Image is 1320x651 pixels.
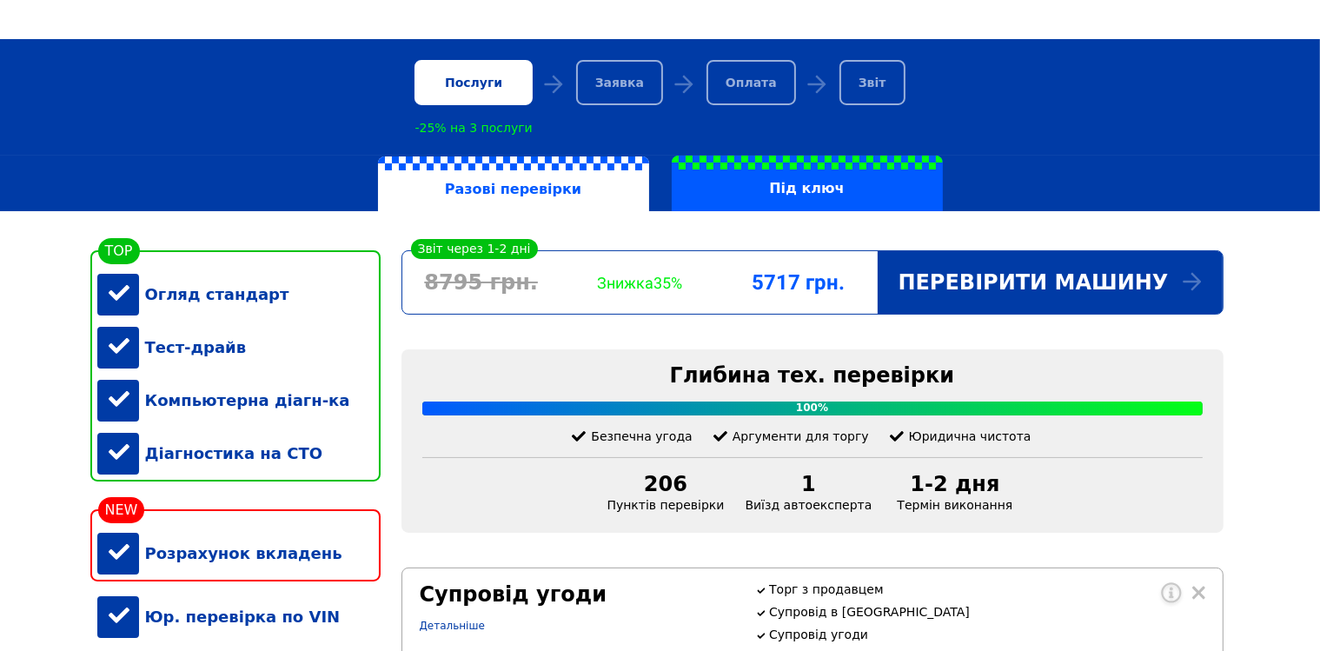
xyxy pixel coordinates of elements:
p: Супровід угоди [769,628,1204,641]
div: Звіт [839,60,905,105]
div: Термін виконання [882,472,1027,512]
div: Послуги [415,60,532,105]
div: Знижка [561,274,719,292]
div: -25% на 3 послуги [415,121,532,135]
span: 35% [653,274,682,292]
div: 8795 грн. [402,270,561,295]
div: Безпечна угода [572,429,713,443]
div: Глибина тех. перевірки [422,363,1203,388]
a: Під ключ [660,156,954,211]
div: Виїзд автоексперта [735,472,883,512]
div: Діагностика на СТО [97,427,381,480]
div: 1-2 дня [892,472,1017,496]
div: 100% [422,402,1203,415]
div: Тест-драйв [97,321,381,374]
div: Юр. перевірка по VIN [97,590,381,643]
div: Заявка [576,60,663,105]
div: 5717 грн. [719,270,877,295]
div: 206 [607,472,725,496]
p: Супровід в [GEOGRAPHIC_DATA] [769,605,1204,619]
div: Компьютерна діагн-ка [97,374,381,427]
a: Детальніше [420,620,485,632]
div: Аргументи для торгу [713,429,890,443]
div: Перевірити машину [878,251,1223,314]
div: Супровід угоди [420,582,735,607]
div: 1 [746,472,872,496]
div: Оплата [706,60,796,105]
label: Разові перевірки [378,156,649,212]
div: Юридична чистота [890,429,1052,443]
div: Розрахунок вкладень [97,527,381,580]
div: Пунктів перевірки [597,472,735,512]
label: Під ключ [672,156,943,211]
div: Огляд стандарт [97,268,381,321]
p: Торг з продавцем [769,582,1204,596]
